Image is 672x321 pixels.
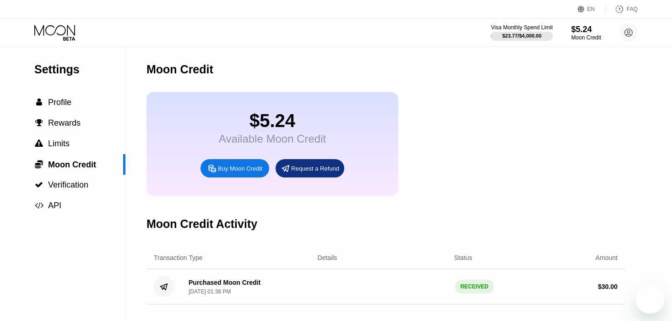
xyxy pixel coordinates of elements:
span: API [48,201,61,210]
div:  [34,181,43,189]
span: Limits [48,139,70,148]
iframe: Button to launch messaging window [635,284,665,314]
div: Purchased Moon Credit [189,279,260,286]
span: Profile [48,98,71,107]
span:  [35,139,43,148]
div: EN [578,5,606,14]
div: Moon Credit Activity [146,217,257,231]
span: Moon Credit [48,160,96,169]
div: RECEIVED [455,280,494,293]
div: FAQ [606,5,638,14]
div: [DATE] 01:38 PM [189,288,231,295]
span: Rewards [48,118,81,127]
span:  [35,201,43,210]
div: Buy Moon Credit [218,165,262,172]
div:  [34,201,43,210]
div:  [34,98,43,106]
div: Available Moon Credit [219,133,326,145]
div:  [34,119,43,127]
div: Moon Credit [571,34,601,41]
span:  [35,181,43,189]
div: Visa Monthly Spend Limit [491,24,553,31]
div: EN [587,6,595,12]
div: Settings [34,63,125,76]
div: Request a Refund [291,165,339,172]
div: Visa Monthly Spend Limit$23.77/$4,000.00 [491,24,553,41]
span: Verification [48,180,88,189]
div: Details [318,254,337,261]
span:  [35,160,43,169]
div: Transaction Type [154,254,203,261]
span:  [36,98,42,106]
div: $5.24 [571,25,601,34]
div: $5.24 [219,111,326,131]
div: $23.77 / $4,000.00 [502,33,542,39]
div: $ 30.00 [598,283,618,290]
div: Buy Moon Credit [201,159,269,177]
span:  [35,119,43,127]
div: $5.24Moon Credit [571,25,601,41]
div: FAQ [627,6,638,12]
div:  [34,160,43,169]
div:  [34,139,43,148]
div: Moon Credit [146,63,213,76]
div: Request a Refund [276,159,344,177]
div: Amount [596,254,618,261]
div: Status [454,254,472,261]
